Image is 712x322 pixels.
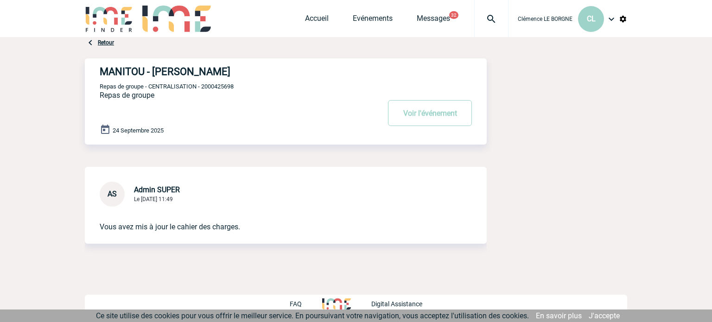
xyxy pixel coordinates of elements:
[290,300,302,308] p: FAQ
[98,39,114,46] a: Retour
[100,207,446,233] p: Vous avez mis à jour le cahier des charges.
[305,14,329,27] a: Accueil
[100,83,234,90] span: Repas de groupe - CENTRALISATION - 2000425698
[518,16,572,22] span: Clémence LE BORGNE
[388,100,472,126] button: Voir l'événement
[417,14,450,27] a: Messages
[100,66,352,77] h4: MANITOU - [PERSON_NAME]
[536,311,582,320] a: En savoir plus
[290,299,322,308] a: FAQ
[449,11,458,19] button: 32
[587,14,596,23] span: CL
[100,91,154,100] span: Repas de groupe
[371,300,422,308] p: Digital Assistance
[353,14,393,27] a: Evénements
[113,127,164,134] span: 24 Septembre 2025
[134,185,180,194] span: Admin SUPER
[322,298,351,309] img: http://www.idealmeetingsevents.fr/
[108,189,117,198] span: AS
[134,196,173,202] span: Le [DATE] 11:49
[589,311,620,320] a: J'accepte
[85,6,133,32] img: IME-Finder
[96,311,529,320] span: Ce site utilise des cookies pour vous offrir le meilleur service. En poursuivant votre navigation...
